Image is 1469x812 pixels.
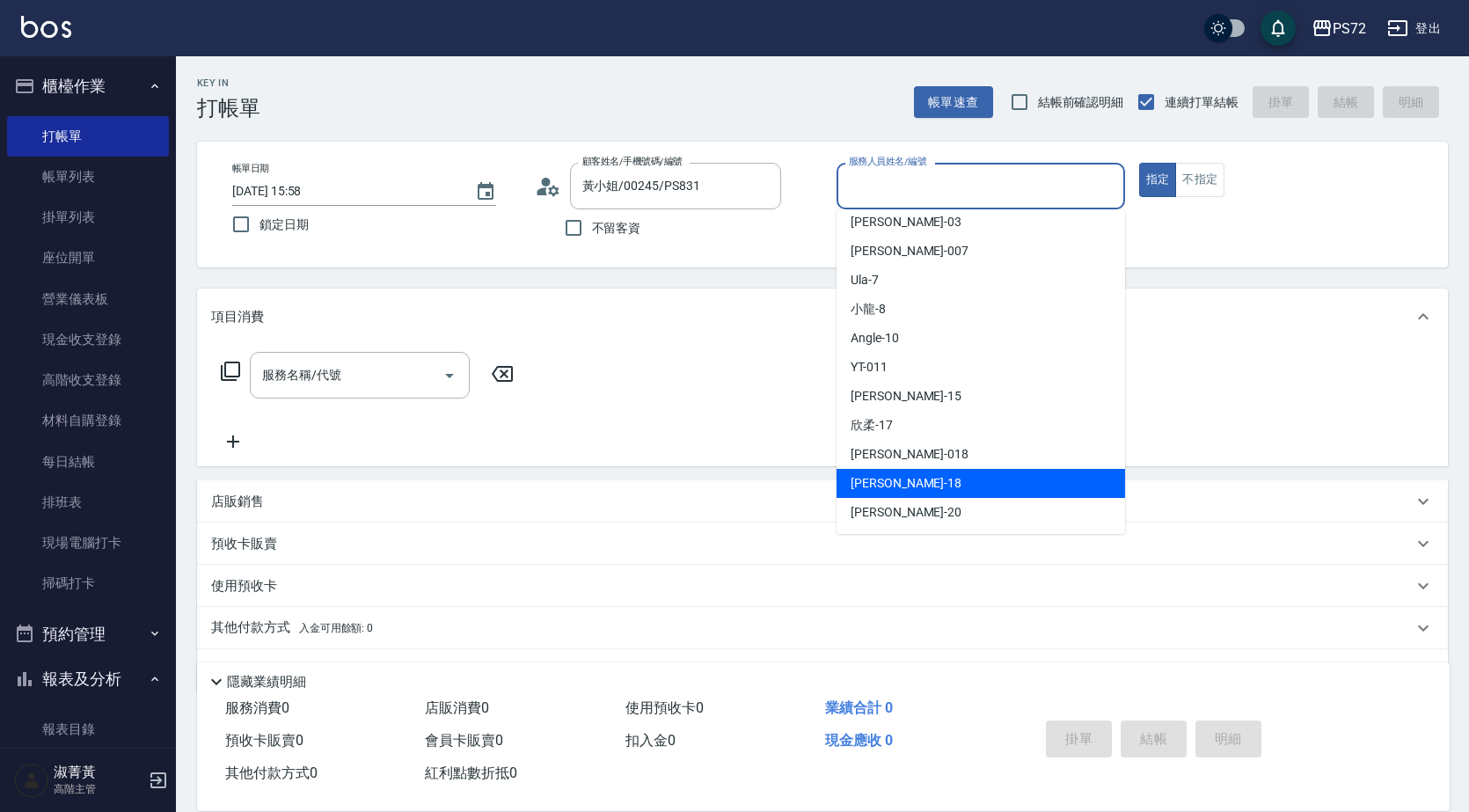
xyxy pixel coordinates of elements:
div: 店販銷售 [197,480,1448,523]
a: 打帳單 [7,116,169,157]
button: 指定 [1139,163,1177,197]
img: Person [14,763,49,798]
a: 報表目錄 [7,709,169,750]
a: 排班表 [7,482,169,523]
span: 鎖定日期 [259,216,309,234]
span: 入金可用餘額: 0 [299,622,374,634]
p: 備註及來源 [211,662,277,680]
span: [PERSON_NAME] -018 [851,445,968,464]
img: Logo [21,16,71,38]
label: 顧客姓名/手機號碼/編號 [582,155,683,168]
a: 掛單列表 [7,197,169,238]
div: 預收卡販賣 [197,523,1448,565]
label: 帳單日期 [232,162,269,175]
a: 帳單列表 [7,157,169,197]
div: 備註及來源 [197,649,1448,691]
span: 不留客資 [592,219,641,238]
a: 掃碼打卡 [7,563,169,604]
span: Ula -7 [851,271,879,289]
p: 其他付款方式 [211,618,373,638]
span: 結帳前確認明細 [1038,93,1124,112]
p: 隱藏業績明細 [227,673,306,691]
button: Choose date, selected date is 2025-10-15 [464,171,507,213]
p: 高階主管 [54,781,143,797]
span: 店販消費 0 [425,699,489,716]
button: 報表及分析 [7,656,169,702]
span: 小龍 -8 [851,300,886,318]
p: 預收卡販賣 [211,535,277,553]
span: 其他付款方式 0 [225,764,318,781]
span: 連續打單結帳 [1165,93,1239,112]
p: 店販銷售 [211,493,264,511]
a: 現場電腦打卡 [7,523,169,563]
button: PS72 [1305,11,1373,47]
label: 服務人員姓名/編號 [849,155,926,168]
input: YYYY/MM/DD hh:mm [232,177,457,206]
span: 預收卡販賣 0 [225,732,303,749]
a: 現金收支登錄 [7,319,169,360]
span: [PERSON_NAME] -18 [851,474,961,493]
p: 項目消費 [211,308,264,326]
button: 不指定 [1175,163,1224,197]
div: 使用預收卡 [197,565,1448,607]
div: 項目消費 [197,289,1448,345]
span: 服務消費 0 [225,699,289,716]
span: 扣入金 0 [625,732,676,749]
span: YT -011 [851,358,888,377]
button: save [1261,11,1296,46]
button: 櫃檯作業 [7,63,169,109]
div: PS72 [1333,18,1366,40]
a: 營業儀表板 [7,279,169,319]
h2: Key In [197,77,260,89]
button: 登出 [1380,12,1448,45]
a: 材料自購登錄 [7,400,169,441]
p: 使用預收卡 [211,577,277,596]
h3: 打帳單 [197,96,260,121]
a: 高階收支登錄 [7,360,169,400]
span: 欣柔 -17 [851,416,893,435]
button: Open [435,362,464,390]
div: 其他付款方式入金可用餘額: 0 [197,607,1448,649]
span: Angle -10 [851,329,899,347]
span: [PERSON_NAME] -03 [851,213,961,231]
span: 紅利點數折抵 0 [425,764,517,781]
a: 每日結帳 [7,442,169,482]
span: [PERSON_NAME] -15 [851,387,961,406]
span: [PERSON_NAME] -20 [851,503,961,522]
span: [PERSON_NAME] -007 [851,242,968,260]
h5: 淑菁黃 [54,764,143,781]
span: 會員卡販賣 0 [425,732,503,749]
span: 現金應收 0 [825,732,893,749]
span: 使用預收卡 0 [625,699,704,716]
a: 座位開單 [7,238,169,278]
button: 預約管理 [7,611,169,657]
button: 帳單速查 [914,86,993,119]
span: 業績合計 0 [825,699,893,716]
